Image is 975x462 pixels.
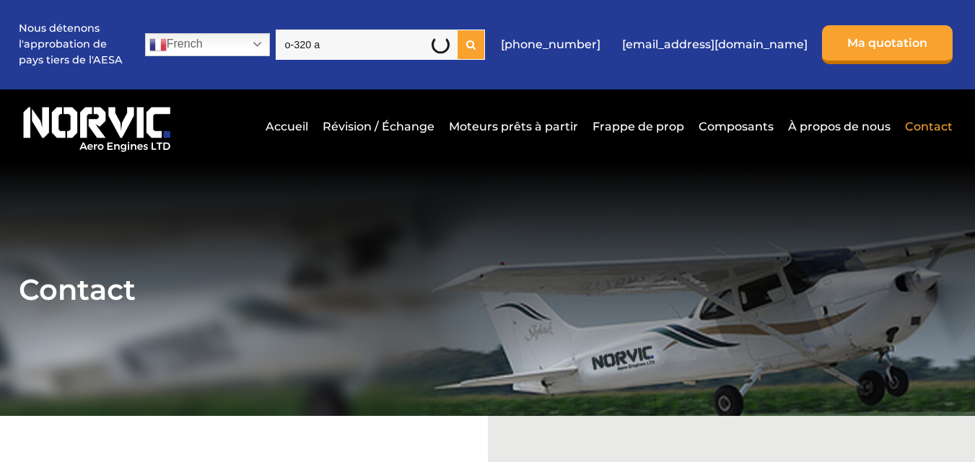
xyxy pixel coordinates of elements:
a: Contact [901,109,953,144]
a: Moteurs prêts à partir [445,109,582,144]
input: Search by engine model… [276,30,457,60]
a: Révision / Échange [319,109,438,144]
h1: Contact [19,272,957,307]
img: fr [149,36,167,53]
a: [EMAIL_ADDRESS][DOMAIN_NAME] [615,27,815,62]
img: Logo de Norvic Aero Engines [19,100,175,153]
a: Ma quotation [822,25,953,64]
p: Nous détenons l'approbation de pays tiers de l'AESA [19,21,127,68]
a: Frappe de prop [589,109,688,144]
a: Accueil [262,109,312,144]
a: Composants [695,109,777,144]
a: French [145,33,270,56]
a: À propos de nous [784,109,894,144]
a: [PHONE_NUMBER] [494,27,608,62]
